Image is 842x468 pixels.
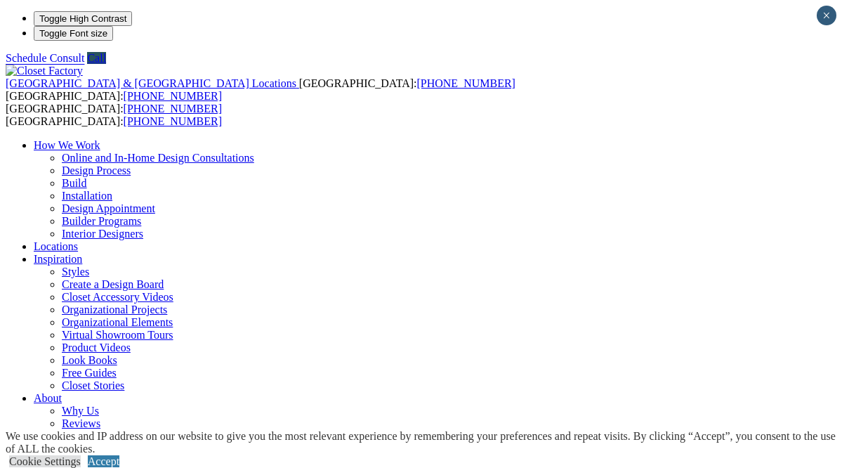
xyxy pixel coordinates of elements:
[62,152,254,164] a: Online and In-Home Design Consultations
[39,13,126,24] span: Toggle High Contrast
[62,405,99,417] a: Why Us
[62,367,117,379] a: Free Guides
[62,228,143,240] a: Interior Designers
[62,278,164,290] a: Create a Design Board
[34,26,113,41] button: Toggle Font size
[39,28,107,39] span: Toggle Font size
[87,52,106,64] a: Call
[34,11,132,26] button: Toggle High Contrast
[817,6,836,25] button: Close
[34,392,62,404] a: About
[62,342,131,353] a: Product Videos
[34,253,82,265] a: Inspiration
[62,266,89,278] a: Styles
[62,215,141,227] a: Builder Programs
[6,77,515,102] span: [GEOGRAPHIC_DATA]: [GEOGRAPHIC_DATA]:
[62,354,117,366] a: Look Books
[6,52,84,64] a: Schedule Consult
[62,304,167,316] a: Organizational Projects
[62,291,173,303] a: Closet Accessory Videos
[34,240,78,252] a: Locations
[6,77,299,89] a: [GEOGRAPHIC_DATA] & [GEOGRAPHIC_DATA] Locations
[416,77,515,89] a: [PHONE_NUMBER]
[62,202,155,214] a: Design Appointment
[6,77,296,89] span: [GEOGRAPHIC_DATA] & [GEOGRAPHIC_DATA] Locations
[6,103,222,127] span: [GEOGRAPHIC_DATA]: [GEOGRAPHIC_DATA]:
[124,90,222,102] a: [PHONE_NUMBER]
[62,329,173,341] a: Virtual Showroom Tours
[9,455,81,467] a: Cookie Settings
[88,455,119,467] a: Accept
[62,177,87,189] a: Build
[124,115,222,127] a: [PHONE_NUMBER]
[62,379,124,391] a: Closet Stories
[34,139,100,151] a: How We Work
[62,417,100,429] a: Reviews
[62,316,173,328] a: Organizational Elements
[62,164,131,176] a: Design Process
[62,190,112,202] a: Installation
[6,65,83,77] img: Closet Factory
[6,430,842,455] div: We use cookies and IP address on our website to give you the most relevant experience by remember...
[124,103,222,115] a: [PHONE_NUMBER]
